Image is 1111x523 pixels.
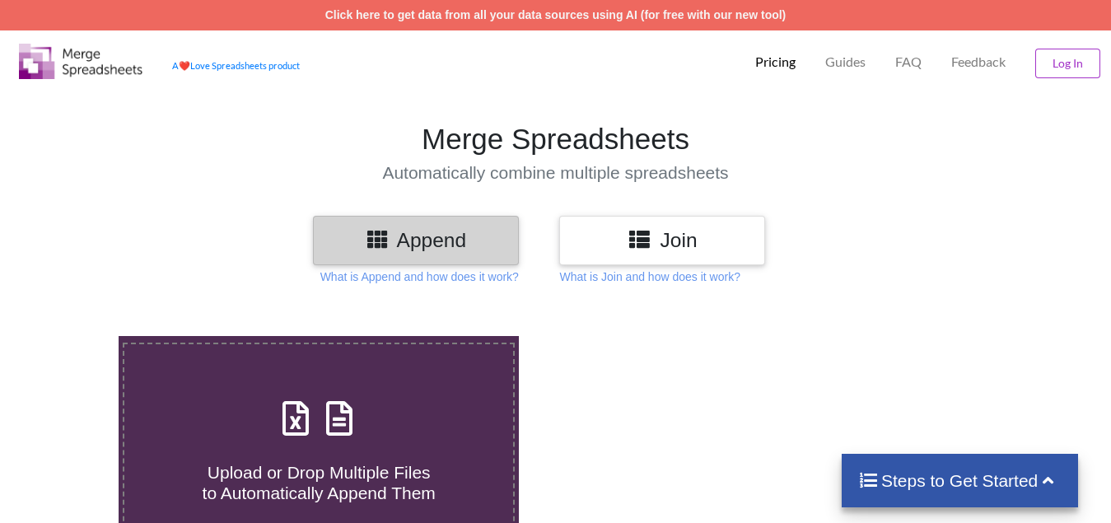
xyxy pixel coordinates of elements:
span: Upload or Drop Multiple Files to Automatically Append Them [203,463,436,502]
h3: Join [572,228,753,252]
p: FAQ [895,54,922,71]
p: What is Join and how does it work? [559,269,740,285]
img: Logo.png [19,44,142,79]
a: AheartLove Spreadsheets product [172,60,300,71]
h4: Steps to Get Started [858,470,1062,491]
p: What is Append and how does it work? [320,269,519,285]
p: Pricing [755,54,796,71]
button: Log In [1035,49,1100,78]
span: heart [179,60,190,71]
h3: Append [325,228,506,252]
p: Guides [825,54,866,71]
span: Feedback [951,55,1006,68]
a: Click here to get data from all your data sources using AI (for free with our new tool) [325,8,787,21]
